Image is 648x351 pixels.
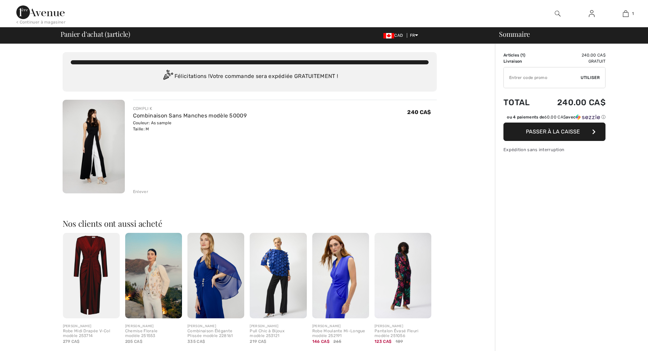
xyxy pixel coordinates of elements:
span: Panier d'achat ( article) [61,31,131,37]
img: Robe Midi Drapée V-Col modèle 253714 [63,233,120,318]
span: 1 [107,29,109,38]
div: [PERSON_NAME] [250,324,306,329]
div: Pull Chic à Bijoux modèle 253121 [250,329,306,338]
td: Total [503,91,539,114]
div: ou 4 paiements de avec [507,114,605,120]
span: Passer à la caisse [526,128,580,135]
div: Expédition sans interruption [503,146,605,153]
div: Couleur: As sample Taille: M [133,120,247,132]
div: COMPLI K [133,106,247,112]
div: [PERSON_NAME] [312,324,369,329]
div: [PERSON_NAME] [63,324,120,329]
td: Articles ( ) [503,52,539,58]
img: Sezzle [576,114,600,120]
span: Utiliser [581,75,600,81]
span: 219 CA$ [250,339,266,344]
img: Mon panier [623,10,629,18]
div: Félicitations ! Votre commande sera expédiée GRATUITEMENT ! [71,70,429,83]
span: FR [410,33,418,38]
td: Livraison [503,58,539,64]
span: 265 [333,338,341,345]
span: 60.00 CA$ [544,115,566,119]
span: 123 CA$ [375,339,392,344]
a: Combinaison Sans Manches modèle 50009 [133,112,247,119]
div: [PERSON_NAME] [375,324,431,329]
div: < Continuer à magasiner [16,19,66,25]
img: Pull Chic à Bijoux modèle 253121 [250,233,306,318]
div: Pantalon Évasé Fleuri modèle 251056 [375,329,431,338]
span: 146 CA$ [312,339,330,344]
div: Combinaison Élégante Plissée modèle 228161 [187,329,244,338]
span: 189 [396,338,403,345]
span: 240 CA$ [407,109,431,115]
img: Robe Moulante Mi-Longue modèle 252191 [312,233,369,318]
span: CAD [383,33,405,38]
img: Pantalon Évasé Fleuri modèle 251056 [375,233,431,318]
img: Canadian Dollar [383,33,394,38]
a: Se connecter [583,10,600,18]
div: Robe Moulante Mi-Longue modèle 252191 [312,329,369,338]
input: Code promo [504,67,581,88]
div: Sommaire [491,31,644,37]
div: ou 4 paiements de60.00 CA$avecSezzle Cliquez pour en savoir plus sur Sezzle [503,114,605,123]
img: Congratulation2.svg [161,70,175,83]
img: recherche [555,10,561,18]
img: Chemise Florale modèle 251553 [125,233,182,318]
div: [PERSON_NAME] [187,324,244,329]
td: Gratuit [539,58,605,64]
div: Enlever [133,189,148,195]
div: [PERSON_NAME] [125,324,182,329]
div: Chemise Florale modèle 251553 [125,329,182,338]
div: Robe Midi Drapée V-Col modèle 253714 [63,329,120,338]
h2: Nos clients ont aussi acheté [63,219,437,227]
span: 205 CA$ [125,339,143,344]
img: Combinaison Sans Manches modèle 50009 [63,100,125,193]
a: 1 [609,10,642,18]
span: 1 [522,53,524,58]
span: 1 [632,11,634,17]
span: 279 CA$ [63,339,80,344]
td: 240.00 CA$ [539,91,605,114]
td: 240.00 CA$ [539,52,605,58]
img: Combinaison Élégante Plissée modèle 228161 [187,233,244,318]
span: 335 CA$ [187,339,205,344]
img: 1ère Avenue [16,5,65,19]
img: Mes infos [589,10,595,18]
button: Passer à la caisse [503,123,605,141]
